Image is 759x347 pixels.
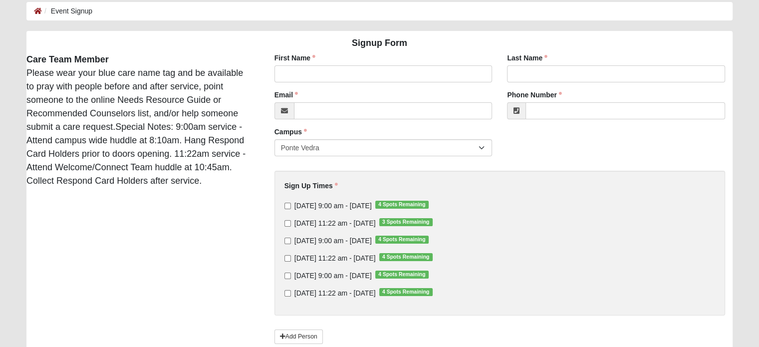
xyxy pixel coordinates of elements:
[379,218,433,226] span: 3 Spots Remaining
[379,288,433,296] span: 4 Spots Remaining
[507,90,562,100] label: Phone Number
[507,53,547,63] label: Last Name
[294,272,372,280] span: [DATE] 9:00 am - [DATE]
[375,201,429,209] span: 4 Spots Remaining
[26,38,733,49] h4: Signup Form
[274,90,298,100] label: Email
[284,220,291,227] input: [DATE] 11:22 am - [DATE]3 Spots Remaining
[274,127,307,137] label: Campus
[284,255,291,262] input: [DATE] 11:22 am - [DATE]4 Spots Remaining
[19,53,259,188] div: Please wear your blue care name tag and be available to pray with people before and after service...
[284,203,291,209] input: [DATE] 9:00 am - [DATE]4 Spots Remaining
[274,53,315,63] label: First Name
[42,6,92,16] li: Event Signup
[379,253,433,261] span: 4 Spots Remaining
[284,181,338,191] label: Sign Up Times
[274,330,323,344] a: Add Person
[26,54,109,64] strong: Care Team Member
[375,271,429,279] span: 4 Spots Remaining
[294,289,376,297] span: [DATE] 11:22 am - [DATE]
[294,237,372,245] span: [DATE] 9:00 am - [DATE]
[294,219,376,227] span: [DATE] 11:22 am - [DATE]
[284,273,291,279] input: [DATE] 9:00 am - [DATE]4 Spots Remaining
[294,202,372,210] span: [DATE] 9:00 am - [DATE]
[284,238,291,244] input: [DATE] 9:00 am - [DATE]4 Spots Remaining
[284,290,291,297] input: [DATE] 11:22 am - [DATE]4 Spots Remaining
[375,236,429,244] span: 4 Spots Remaining
[294,254,376,262] span: [DATE] 11:22 am - [DATE]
